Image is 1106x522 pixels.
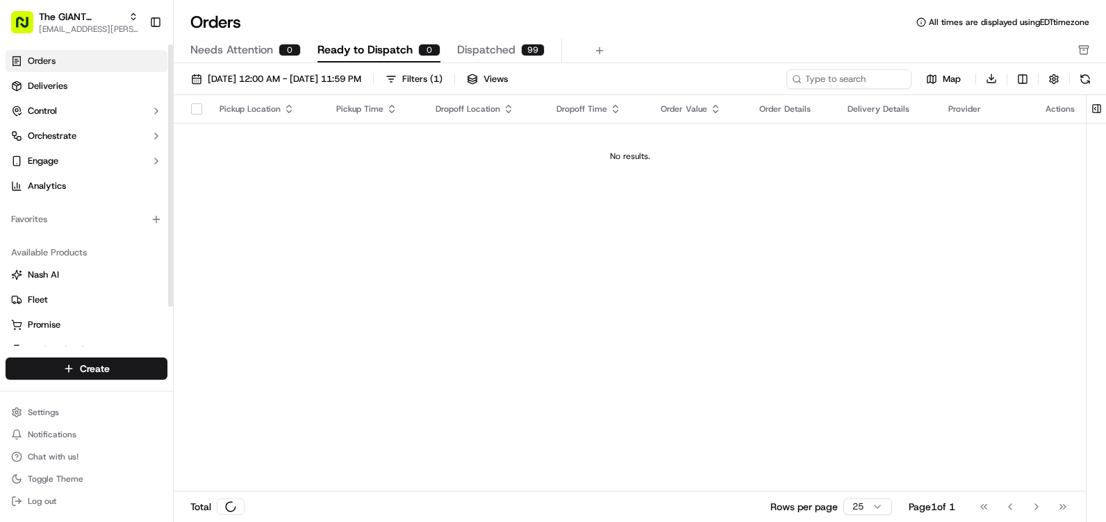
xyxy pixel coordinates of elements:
[185,69,368,89] button: [DATE] 12:00 AM - [DATE] 11:59 PM
[80,362,110,376] span: Create
[28,473,83,485] span: Toggle Theme
[179,151,1080,162] div: No results.
[336,103,414,115] div: Pickup Time
[11,269,162,281] a: Nash AI
[6,403,167,422] button: Settings
[190,11,241,33] h1: Orders
[28,269,59,281] span: Nash AI
[6,75,167,97] a: Deliveries
[190,498,245,515] div: Total
[929,17,1089,28] span: All times are displayed using EDT timezone
[6,314,167,336] button: Promise
[28,55,56,67] span: Orders
[1075,69,1095,89] button: Refresh
[28,429,76,440] span: Notifications
[1046,103,1075,115] div: Actions
[39,24,138,35] button: [EMAIL_ADDRESS][PERSON_NAME][DOMAIN_NAME]
[457,42,515,58] span: Dispatched
[190,42,273,58] span: Needs Attention
[6,491,167,511] button: Log out
[6,50,167,72] a: Orders
[317,42,413,58] span: Ready to Dispatch
[759,103,825,115] div: Order Details
[436,103,534,115] div: Dropoff Location
[6,6,144,39] button: The GIANT Company[EMAIL_ADDRESS][PERSON_NAME][DOMAIN_NAME]
[28,496,56,507] span: Log out
[28,80,67,92] span: Deliveries
[11,294,162,306] a: Fleet
[418,44,440,56] div: 0
[770,500,838,514] p: Rows per page
[917,71,970,87] button: Map
[521,44,545,56] div: 99
[28,451,79,462] span: Chat with us!
[430,73,443,85] span: ( 1 )
[379,69,449,89] button: Filters(1)
[6,150,167,172] button: Engage
[11,344,162,356] a: Product Catalog
[28,319,60,331] span: Promise
[484,73,508,85] span: Views
[6,357,167,380] button: Create
[28,344,94,356] span: Product Catalog
[6,289,167,311] button: Fleet
[6,125,167,147] button: Orchestrate
[661,103,738,115] div: Order Value
[6,100,167,122] button: Control
[402,73,443,85] div: Filters
[28,294,48,306] span: Fleet
[6,447,167,466] button: Chat with us!
[848,103,926,115] div: Delivery Details
[943,73,961,85] span: Map
[461,69,514,89] button: Views
[6,175,167,197] a: Analytics
[948,103,1023,115] div: Provider
[909,500,955,514] div: Page 1 of 1
[6,425,167,444] button: Notifications
[556,103,638,115] div: Dropoff Time
[786,69,911,89] input: Type to search
[28,130,76,142] span: Orchestrate
[28,407,59,418] span: Settings
[6,339,167,361] button: Product Catalog
[208,73,361,85] span: [DATE] 12:00 AM - [DATE] 11:59 PM
[28,180,66,192] span: Analytics
[39,10,123,24] button: The GIANT Company
[6,469,167,489] button: Toggle Theme
[6,208,167,230] div: Favorites
[11,319,162,331] a: Promise
[6,264,167,286] button: Nash AI
[28,105,57,117] span: Control
[220,103,314,115] div: Pickup Location
[28,155,58,167] span: Engage
[279,44,301,56] div: 0
[6,242,167,264] div: Available Products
